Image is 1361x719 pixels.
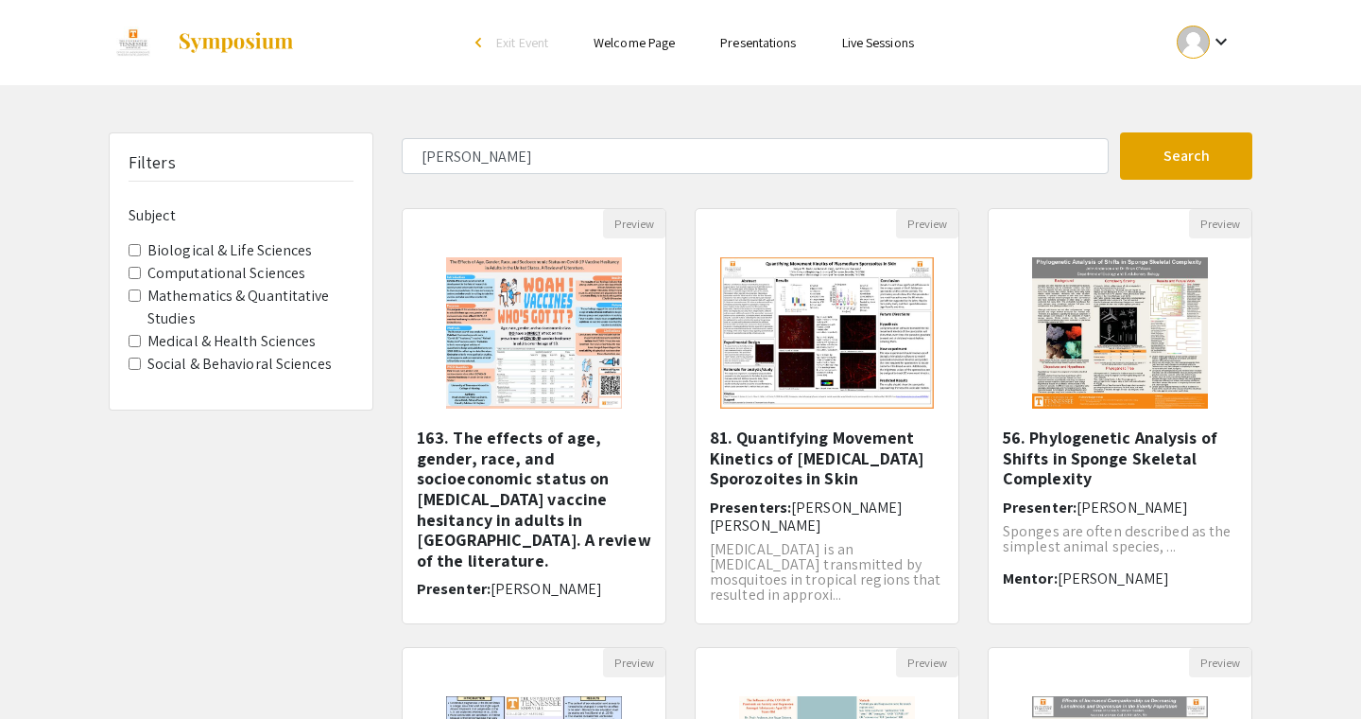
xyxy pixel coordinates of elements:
[710,498,903,535] span: [PERSON_NAME] [PERSON_NAME]
[147,262,305,285] label: Computational Sciences
[402,208,666,624] div: Open Presentation <p><strong>163. The effects of age, gender, race, and socioeconomic status on C...
[594,34,675,51] a: Welcome Page
[496,34,548,51] span: Exit Event
[417,580,651,598] h6: Presenter:
[147,285,353,330] label: Mathematics & Quantitative Studies
[1157,21,1252,63] button: Expand account dropdown
[417,428,651,570] h5: 163. The effects of age, gender, race, and socioeconomic status on [MEDICAL_DATA] vaccine hesitan...
[1058,569,1169,588] span: [PERSON_NAME]
[710,428,944,489] h5: 81. Quantifying Movement Kinetics of [MEDICAL_DATA] Sporozoites in Skin​
[1210,30,1232,53] mat-icon: Expand account dropdown
[896,209,958,238] button: Preview
[1003,499,1237,517] h6: Presenter:
[603,209,665,238] button: Preview
[109,19,295,66] a: EUReCA 2022
[14,634,80,705] iframe: Chat
[1189,209,1251,238] button: Preview
[1013,238,1228,428] img: <p>56. Phylogenetic Analysis of Shifts in Sponge Skeletal Complexity</p><p><br></p><p><br></p>
[710,542,944,603] p: [MEDICAL_DATA] is an [MEDICAL_DATA] transmitted by mosquitoes in tropical regions that resulted i...
[475,37,487,48] div: arrow_back_ios
[720,34,796,51] a: Presentations
[129,206,353,224] h6: Subject
[710,499,944,535] h6: Presenters:
[147,330,317,353] label: Medical & Health Sciences
[695,208,959,624] div: Open Presentation <p><strong>81. Quantifying Movement Kinetics of Plasmodium Sporozoites in Skin<...
[1077,498,1188,517] span: [PERSON_NAME]
[842,34,914,51] a: Live Sessions
[147,353,332,376] label: Social & Behavioral Sciences
[129,152,176,173] h5: Filters
[1003,521,1231,556] span: Sponges are often described as the simplest animal species, ...
[491,579,602,599] span: [PERSON_NAME]
[109,19,158,66] img: EUReCA 2022
[701,238,954,428] img: <p><strong>81. Quantifying Movement Kinetics of Plasmodium Sporozoites in Skin</strong>​</p>
[988,208,1252,624] div: Open Presentation <p>56. Phylogenetic Analysis of Shifts in Sponge Skeletal Complexity</p><p><br>...
[1003,569,1058,588] span: Mentor:
[1120,132,1252,180] button: Search
[177,31,295,54] img: Symposium by ForagerOne
[1003,428,1237,489] h5: 56. Phylogenetic Analysis of Shifts in Sponge Skeletal Complexity
[402,138,1109,174] input: Search Keyword(s) Or Author(s)
[896,648,958,677] button: Preview
[147,239,313,262] label: Biological & Life Sciences
[603,648,665,677] button: Preview
[1189,648,1251,677] button: Preview
[427,238,642,428] img: <p><strong>163. The effects of age, gender, race, and socioeconomic status on Covid-19 vaccine he...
